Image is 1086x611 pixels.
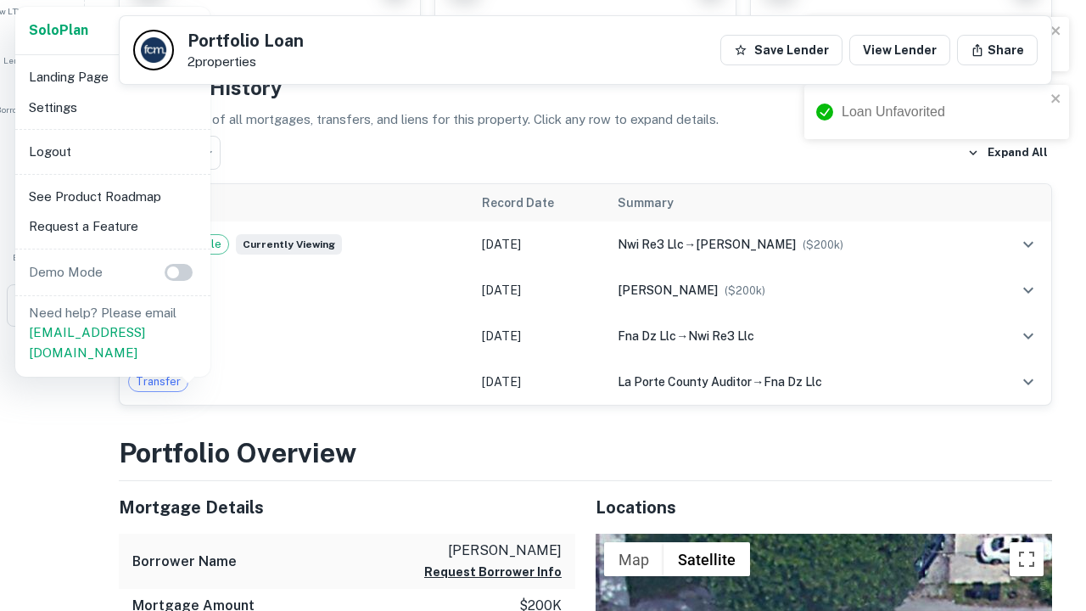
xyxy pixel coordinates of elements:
[1001,421,1086,502] iframe: Chat Widget
[849,35,950,65] a: View Lender
[22,62,204,92] li: Landing Page
[22,137,204,167] li: Logout
[22,182,204,212] li: See Product Roadmap
[720,35,842,65] button: Save Lender
[29,303,197,363] p: Need help? Please email
[22,211,204,242] li: Request a Feature
[842,102,1045,122] div: Loan Unfavorited
[22,92,204,123] li: Settings
[1050,24,1062,40] button: close
[29,22,88,38] strong: Solo Plan
[22,262,109,283] p: Demo Mode
[1050,92,1062,108] button: close
[188,32,304,49] h5: Portfolio Loan
[957,35,1038,65] button: Share
[29,325,145,360] a: [EMAIL_ADDRESS][DOMAIN_NAME]
[188,54,304,70] p: 2 properties
[29,20,88,41] a: SoloPlan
